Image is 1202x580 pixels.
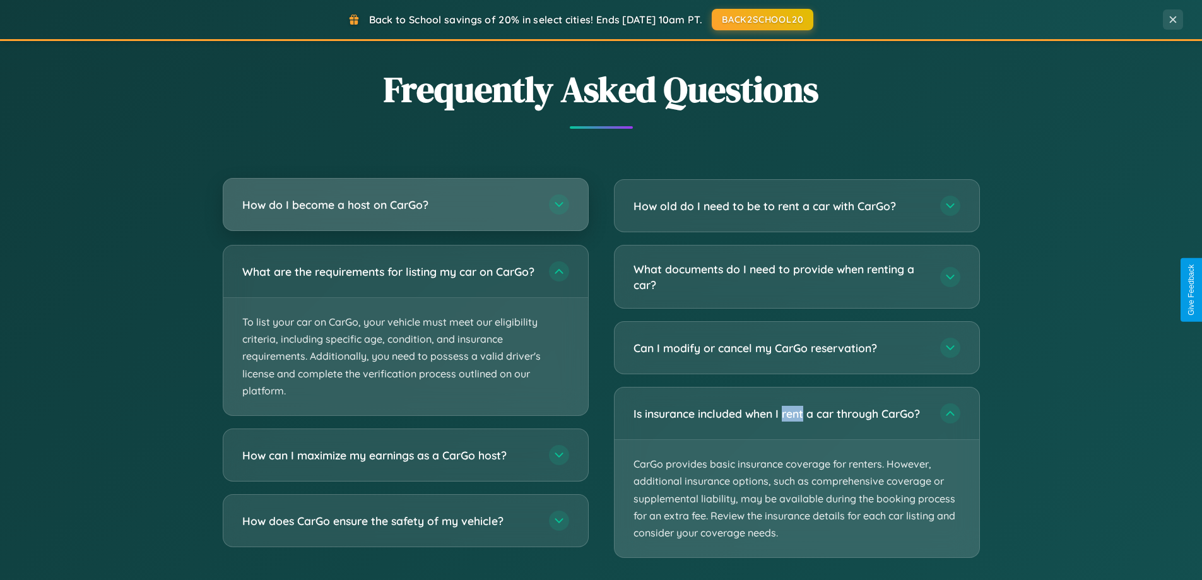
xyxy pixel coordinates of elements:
[615,440,979,557] p: CarGo provides basic insurance coverage for renters. However, additional insurance options, such ...
[242,197,536,213] h3: How do I become a host on CarGo?
[633,198,928,214] h3: How old do I need to be to rent a car with CarGo?
[1187,264,1196,316] div: Give Feedback
[223,65,980,114] h2: Frequently Asked Questions
[223,298,588,415] p: To list your car on CarGo, your vehicle must meet our eligibility criteria, including specific ag...
[633,340,928,356] h3: Can I modify or cancel my CarGo reservation?
[633,261,928,292] h3: What documents do I need to provide when renting a car?
[242,513,536,529] h3: How does CarGo ensure the safety of my vehicle?
[712,9,813,30] button: BACK2SCHOOL20
[369,13,702,26] span: Back to School savings of 20% in select cities! Ends [DATE] 10am PT.
[242,264,536,280] h3: What are the requirements for listing my car on CarGo?
[633,406,928,422] h3: Is insurance included when I rent a car through CarGo?
[242,447,536,463] h3: How can I maximize my earnings as a CarGo host?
